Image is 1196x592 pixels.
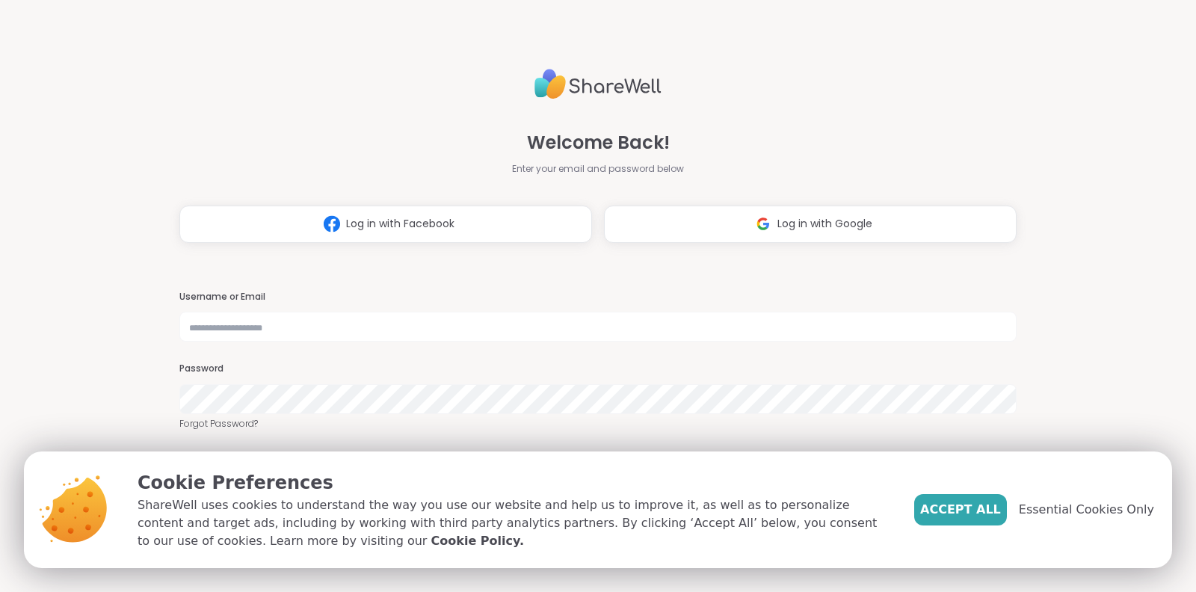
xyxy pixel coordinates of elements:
[1019,501,1154,519] span: Essential Cookies Only
[318,210,346,238] img: ShareWell Logomark
[431,532,524,550] a: Cookie Policy.
[534,63,662,105] img: ShareWell Logo
[604,206,1017,243] button: Log in with Google
[512,162,684,176] span: Enter your email and password below
[527,129,670,156] span: Welcome Back!
[179,363,1017,375] h3: Password
[138,496,890,550] p: ShareWell uses cookies to understand the way you use our website and help us to improve it, as we...
[138,469,890,496] p: Cookie Preferences
[749,210,777,238] img: ShareWell Logomark
[346,216,454,232] span: Log in with Facebook
[179,291,1017,303] h3: Username or Email
[179,417,1017,431] a: Forgot Password?
[920,501,1001,519] span: Accept All
[777,216,872,232] span: Log in with Google
[179,206,592,243] button: Log in with Facebook
[914,494,1007,525] button: Accept All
